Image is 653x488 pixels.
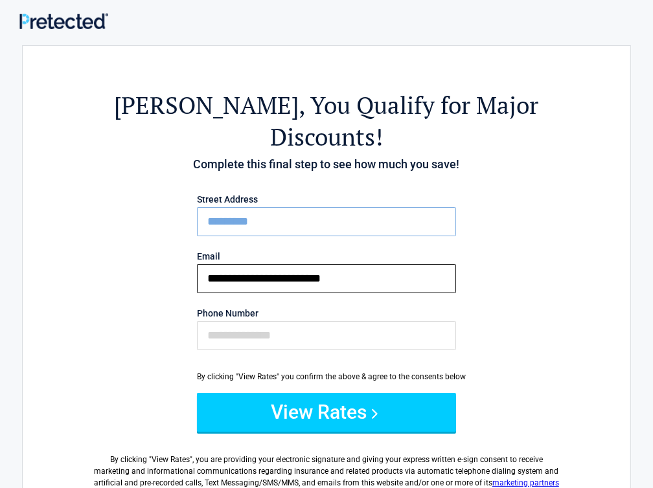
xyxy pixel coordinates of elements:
[115,89,299,121] span: [PERSON_NAME]
[94,156,559,173] h4: Complete this final step to see how much you save!
[94,89,559,153] h2: , You Qualify for Major Discounts!
[197,252,456,261] label: Email
[197,393,456,432] button: View Rates
[197,195,456,204] label: Street Address
[197,309,456,318] label: Phone Number
[197,371,456,383] div: By clicking "View Rates" you confirm the above & agree to the consents below
[19,13,108,29] img: Main Logo
[152,455,190,464] span: View Rates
